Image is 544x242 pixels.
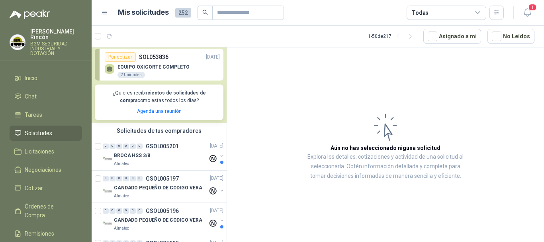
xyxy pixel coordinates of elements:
img: Company Logo [103,187,112,196]
a: Cotizar [10,181,82,196]
button: No Leídos [487,29,534,44]
button: 1 [520,6,534,20]
a: 0 0 0 0 0 0 GSOL005196[DATE] Company LogoCANDADO PEQUEÑO DE CODIGO VERAAlmatec [103,206,225,232]
a: 0 0 0 0 0 0 GSOL005201[DATE] Company LogoBROCA HSS 3/8Almatec [103,142,225,167]
div: 0 [137,144,143,149]
a: Agenda una reunión [137,108,182,114]
p: [DATE] [206,53,220,61]
div: 2 Unidades [117,72,145,78]
span: Solicitudes [25,129,52,138]
p: Almatec [114,161,129,167]
img: Logo peakr [10,10,50,19]
p: [PERSON_NAME] Rincón [30,29,82,40]
button: Asignado a mi [423,29,481,44]
a: Por cotizarSOL053836[DATE] EQUIPO OXICORTE COMPLETO2 Unidades [95,49,223,81]
p: Explora los detalles, cotizaciones y actividad de una solicitud al seleccionarla. Obtén informaci... [307,152,464,181]
a: Chat [10,89,82,104]
img: Company Logo [10,35,25,50]
a: Negociaciones [10,162,82,177]
p: GSOL005201 [146,144,179,149]
img: Company Logo [103,219,112,228]
a: Solicitudes [10,126,82,141]
span: Tareas [25,110,42,119]
a: Órdenes de Compra [10,199,82,223]
img: Company Logo [103,154,112,164]
div: Todas [412,8,429,17]
h1: Mis solicitudes [118,7,169,18]
div: 0 [116,208,122,214]
div: 0 [103,176,109,181]
a: Remisiones [10,226,82,241]
p: GSOL005196 [146,208,179,214]
h3: Aún no has seleccionado niguna solicitud [331,144,440,152]
p: BROCA HSS 3/8 [114,152,150,159]
p: GSOL005197 [146,176,179,181]
p: CANDADO PEQUEÑO DE CODIGO VERA [114,184,202,192]
p: SOL053836 [139,53,168,61]
div: 0 [130,176,136,181]
div: 0 [137,208,143,214]
span: Inicio [25,74,37,83]
span: Licitaciones [25,147,54,156]
span: 1 [528,4,537,11]
div: Solicitudes de tus compradores [92,123,227,138]
div: 0 [110,144,115,149]
div: Por cotizar [105,52,136,62]
div: 0 [123,144,129,149]
p: Almatec [114,225,129,232]
div: 1 - 50 de 217 [368,30,417,43]
div: 0 [103,144,109,149]
a: 0 0 0 0 0 0 GSOL005197[DATE] Company LogoCANDADO PEQUEÑO DE CODIGO VERAAlmatec [103,174,225,199]
a: Inicio [10,71,82,86]
span: Chat [25,92,37,101]
span: search [202,10,208,15]
div: 0 [116,176,122,181]
p: EQUIPO OXICORTE COMPLETO [117,64,190,70]
span: Remisiones [25,229,54,238]
div: 0 [123,208,129,214]
p: CANDADO PEQUEÑO DE CODIGO VERA [114,216,202,224]
div: 0 [110,176,115,181]
b: cientos de solicitudes de compra [120,90,206,103]
div: 0 [130,144,136,149]
p: [DATE] [210,207,223,214]
p: ¿Quieres recibir como estas todos los días? [100,89,219,104]
span: 252 [175,8,191,18]
p: [DATE] [210,175,223,182]
p: BGM SEGURIDAD INDUSTRIAL Y DOTACIÓN [30,41,82,56]
div: 0 [116,144,122,149]
span: Negociaciones [25,165,61,174]
span: Órdenes de Compra [25,202,74,220]
p: [DATE] [210,142,223,150]
div: 0 [130,208,136,214]
a: Tareas [10,107,82,122]
div: 0 [103,208,109,214]
div: 0 [110,208,115,214]
div: 0 [137,176,143,181]
span: Cotizar [25,184,43,193]
a: Licitaciones [10,144,82,159]
p: Almatec [114,193,129,199]
div: 0 [123,176,129,181]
